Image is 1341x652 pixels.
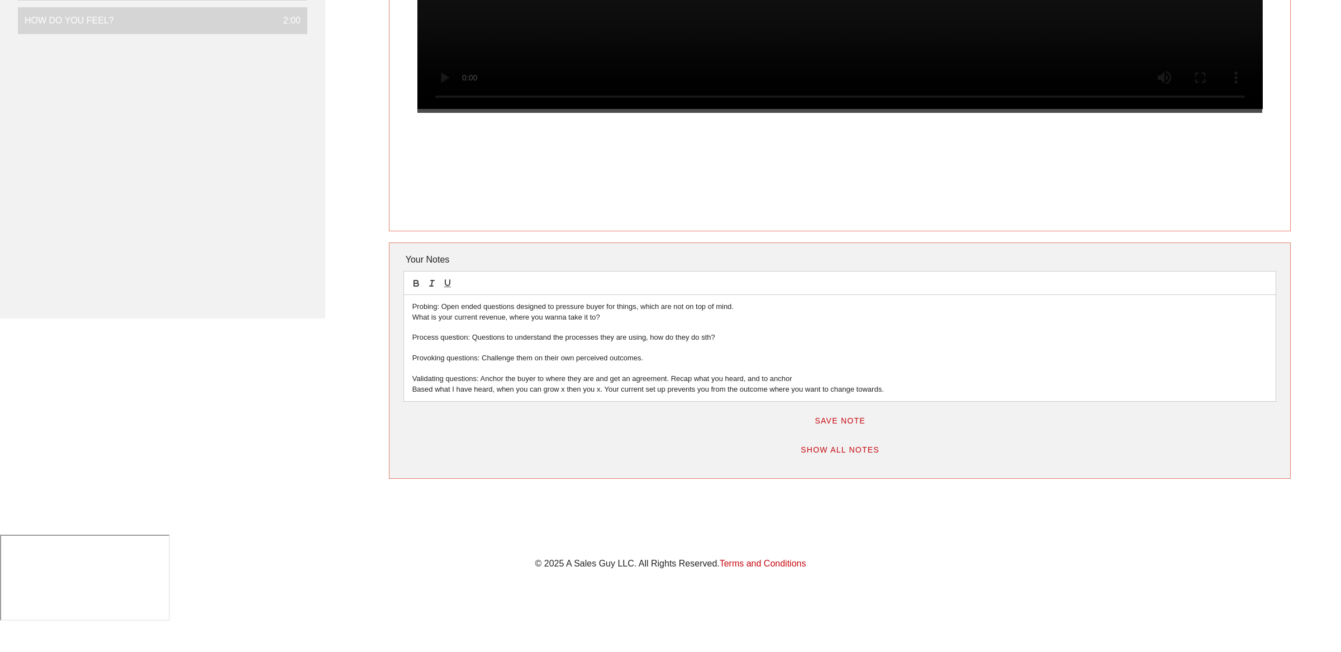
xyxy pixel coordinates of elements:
span: Save Note [814,416,866,425]
a: Terms and Conditions [720,559,806,568]
p: Based what I have heard, when you can grow x then you x. Your current set up prevents you from th... [412,384,1268,394]
p: Provoking questions: Challenge them on their own perceived outcomes. [412,353,1268,363]
span: Show All Notes [800,445,879,454]
button: Show All Notes [791,440,888,460]
p: What is your current revenue, where you wanna take it to? [412,312,1268,322]
p: Validating questions: Anchor the buyer to where they are and get an agreement. Recap what you hea... [412,374,1268,384]
button: Save Note [805,411,874,431]
div: 2:00 [274,14,301,27]
div: Your Notes [403,249,1277,271]
p: Process question: Questions to understand the processes they are using, how do they do sth? [412,332,1268,342]
div: How Do You Feel? [25,14,114,27]
p: Probing: Open ended questions designed to pressure buyer for things, which are not on top of mind. [412,302,1268,312]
